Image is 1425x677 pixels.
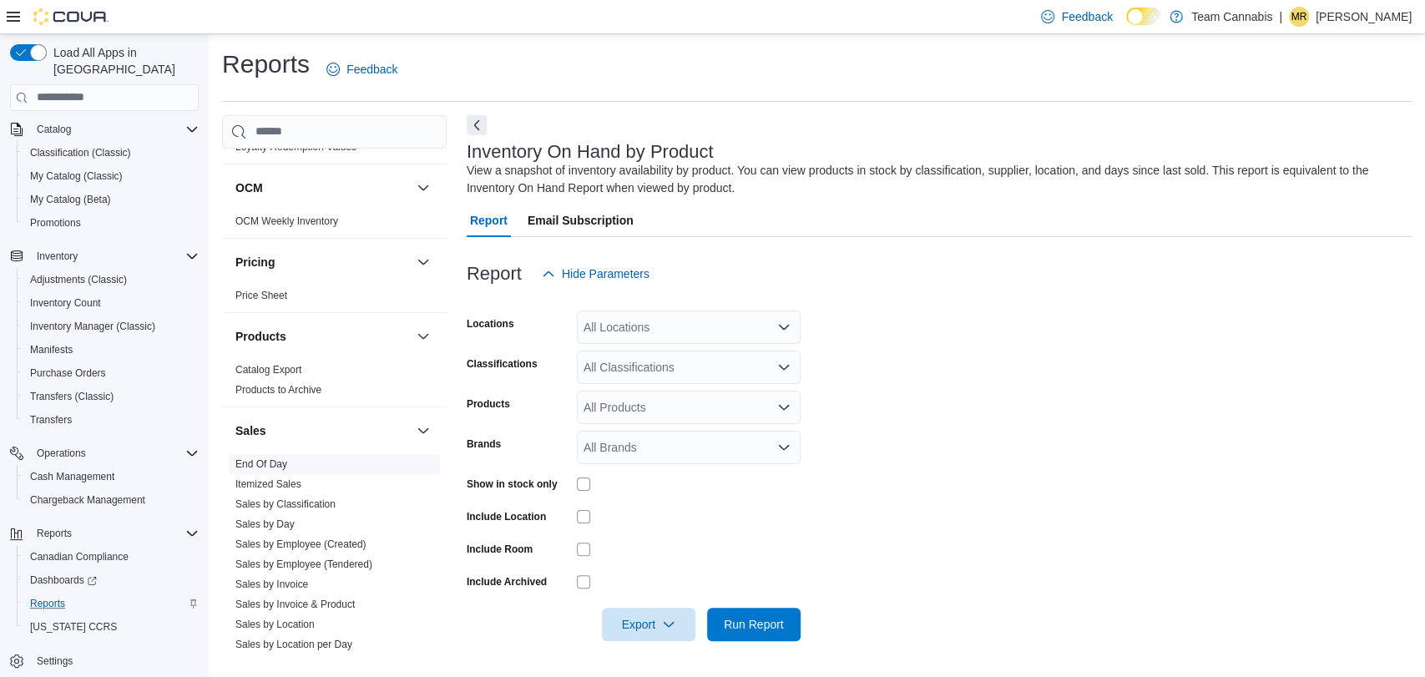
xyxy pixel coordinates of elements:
[37,250,78,263] span: Inventory
[23,189,118,210] a: My Catalog (Beta)
[235,477,301,491] span: Itemized Sales
[235,215,338,228] span: OCM Weekly Inventory
[235,578,308,591] span: Sales by Invoice
[23,213,88,233] a: Promotions
[23,386,120,407] a: Transfers (Classic)
[23,363,199,383] span: Purchase Orders
[30,169,123,183] span: My Catalog (Classic)
[23,490,152,510] a: Chargeback Management
[602,608,695,641] button: Export
[413,178,433,198] button: OCM
[23,166,129,186] a: My Catalog (Classic)
[30,597,65,610] span: Reports
[222,360,447,407] div: Products
[235,498,336,511] span: Sales by Classification
[23,547,199,567] span: Canadian Compliance
[235,478,301,490] a: Itemized Sales
[467,162,1403,197] div: View a snapshot of inventory availability by product. You can view products in stock by classific...
[30,573,97,587] span: Dashboards
[23,490,199,510] span: Chargeback Management
[23,547,135,567] a: Canadian Compliance
[235,619,315,630] a: Sales by Location
[528,204,634,237] span: Email Subscription
[17,615,205,639] button: [US_STATE] CCRS
[235,578,308,590] a: Sales by Invoice
[17,465,205,488] button: Cash Management
[235,457,287,471] span: End Of Day
[30,390,114,403] span: Transfers (Classic)
[30,273,127,286] span: Adjustments (Classic)
[235,179,263,196] h3: OCM
[235,254,275,270] h3: Pricing
[467,510,546,523] label: Include Location
[30,523,78,543] button: Reports
[467,317,514,331] label: Locations
[37,527,72,540] span: Reports
[47,44,199,78] span: Load All Apps in [GEOGRAPHIC_DATA]
[30,119,78,139] button: Catalog
[23,316,199,336] span: Inventory Manager (Classic)
[320,53,404,86] a: Feedback
[17,268,205,291] button: Adjustments (Classic)
[235,383,321,397] span: Products to Archive
[23,570,199,590] span: Dashboards
[413,252,433,272] button: Pricing
[23,467,199,487] span: Cash Management
[3,442,205,465] button: Operations
[23,410,78,430] a: Transfers
[17,385,205,408] button: Transfers (Classic)
[235,498,336,510] a: Sales by Classification
[1126,25,1127,26] span: Dark Mode
[235,328,286,345] h3: Products
[413,326,433,346] button: Products
[467,357,538,371] label: Classifications
[37,123,71,136] span: Catalog
[235,422,266,439] h3: Sales
[3,118,205,141] button: Catalog
[235,141,356,153] a: Loyalty Redemption Values
[23,570,104,590] a: Dashboards
[23,410,199,430] span: Transfers
[535,257,656,291] button: Hide Parameters
[235,384,321,396] a: Products to Archive
[235,364,301,376] a: Catalog Export
[235,328,410,345] button: Products
[1289,7,1309,27] div: Michelle Rochon
[1126,8,1161,25] input: Dark Mode
[1279,7,1282,27] p: |
[30,470,114,483] span: Cash Management
[23,617,199,637] span: Washington CCRS
[23,316,162,336] a: Inventory Manager (Classic)
[17,291,205,315] button: Inventory Count
[23,363,113,383] a: Purchase Orders
[17,568,205,592] a: Dashboards
[222,285,447,312] div: Pricing
[30,443,199,463] span: Operations
[467,142,714,162] h3: Inventory On Hand by Product
[1191,7,1272,27] p: Team Cannabis
[235,363,301,376] span: Catalog Export
[707,608,801,641] button: Run Report
[17,164,205,188] button: My Catalog (Classic)
[3,245,205,268] button: Inventory
[23,143,138,163] a: Classification (Classic)
[17,545,205,568] button: Canadian Compliance
[17,211,205,235] button: Promotions
[17,188,205,211] button: My Catalog (Beta)
[1316,7,1412,27] p: [PERSON_NAME]
[23,293,108,313] a: Inventory Count
[23,617,124,637] a: [US_STATE] CCRS
[17,488,205,512] button: Chargeback Management
[30,493,145,507] span: Chargeback Management
[235,518,295,530] a: Sales by Day
[235,215,338,227] a: OCM Weekly Inventory
[33,8,109,25] img: Cova
[30,651,79,671] a: Settings
[235,422,410,439] button: Sales
[235,538,366,550] a: Sales by Employee (Created)
[235,638,352,651] span: Sales by Location per Day
[23,594,72,614] a: Reports
[30,413,72,427] span: Transfers
[30,620,117,634] span: [US_STATE] CCRS
[612,608,685,641] span: Export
